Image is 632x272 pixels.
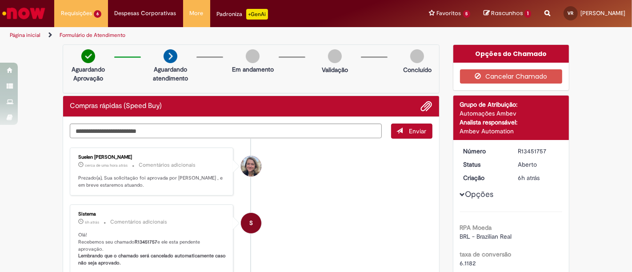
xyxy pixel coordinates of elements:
img: arrow-next.png [164,49,177,63]
p: +GenAi [246,9,268,20]
img: img-circle-grey.png [328,49,342,63]
span: cerca de uma hora atrás [85,163,128,168]
span: Rascunhos [491,9,523,17]
p: Aguardando Aprovação [67,65,110,83]
p: Validação [322,65,348,74]
img: ServiceNow [1,4,47,22]
span: 5 [463,10,471,18]
p: Aguardando atendimento [149,65,192,83]
div: Aberto [518,160,559,169]
p: Concluído [403,65,432,74]
span: 1 [524,10,531,18]
a: Formulário de Atendimento [60,32,125,39]
span: BRL - Brazilian Real [460,232,512,240]
div: 27/08/2025 11:08:41 [518,173,559,182]
img: img-circle-grey.png [410,49,424,63]
div: Grupo de Atribuição: [460,100,563,109]
textarea: Digite sua mensagem aqui... [70,124,382,138]
a: Rascunhos [484,9,531,18]
img: img-circle-grey.png [246,49,260,63]
div: Automações Ambev [460,109,563,118]
span: 6h atrás [518,174,540,182]
div: Suelen Nicolino Mazza [241,156,261,176]
div: System [241,213,261,233]
small: Comentários adicionais [110,218,167,226]
img: check-circle-green.png [81,49,95,63]
time: 27/08/2025 11:08:53 [85,220,99,225]
span: Enviar [409,127,427,135]
span: [PERSON_NAME] [580,9,625,17]
a: Página inicial [10,32,40,39]
div: Opções do Chamado [453,45,569,63]
button: Cancelar Chamado [460,69,563,84]
small: Comentários adicionais [139,161,196,169]
time: 27/08/2025 11:08:41 [518,174,540,182]
span: 6 [94,10,101,18]
div: Analista responsável: [460,118,563,127]
div: Padroniza [217,9,268,20]
span: Despesas Corporativas [115,9,176,18]
span: Requisições [61,9,92,18]
time: 27/08/2025 16:15:15 [85,163,128,168]
span: 6h atrás [85,220,99,225]
p: Prezado(a), Sua solicitação foi aprovada por [PERSON_NAME] , e em breve estaremos atuando. [78,175,226,188]
div: R13451757 [518,147,559,156]
dt: Número [457,147,512,156]
b: taxa de conversão [460,250,512,258]
dt: Criação [457,173,512,182]
ul: Trilhas de página [7,27,415,44]
p: Em andamento [232,65,274,74]
span: S [249,212,253,234]
b: R13451757 [135,239,157,245]
p: Olá! Recebemos seu chamado e ele esta pendente aprovação. [78,232,226,267]
button: Enviar [391,124,432,139]
span: VR [568,10,574,16]
div: Suelen [PERSON_NAME] [78,155,226,160]
button: Adicionar anexos [421,100,432,112]
span: 6.1182 [460,259,476,267]
span: More [190,9,204,18]
b: RPA Moeda [460,224,492,232]
h2: Compras rápidas (Speed Buy) Histórico de tíquete [70,102,162,110]
div: Ambev Automation [460,127,563,136]
b: Lembrando que o chamado será cancelado automaticamente caso não seja aprovado. [78,252,227,266]
div: Sistema [78,212,226,217]
span: Favoritos [437,9,461,18]
dt: Status [457,160,512,169]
